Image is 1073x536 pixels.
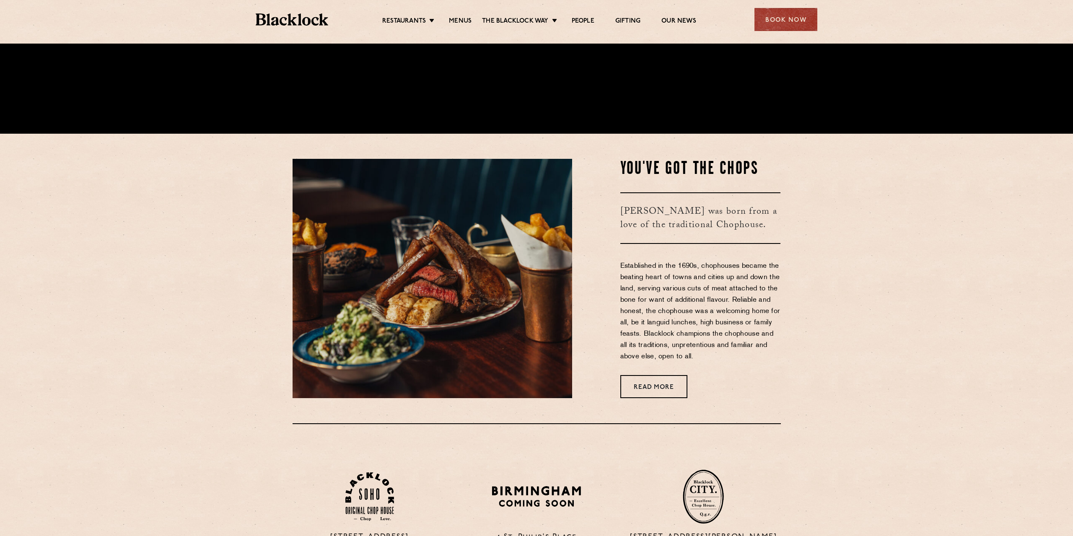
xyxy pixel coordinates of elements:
div: Book Now [754,8,817,31]
a: People [572,17,594,26]
img: City-stamp-default.svg [683,469,724,524]
h3: [PERSON_NAME] was born from a love of the traditional Chophouse. [620,192,781,244]
img: BIRMINGHAM-P22_-e1747915156957.png [490,483,583,510]
img: BL_Textured_Logo-footer-cropped.svg [256,13,328,26]
h2: You've Got The Chops [620,159,781,180]
a: Read More [620,375,687,398]
a: Restaurants [382,17,426,26]
a: Gifting [615,17,640,26]
a: Our News [661,17,696,26]
p: Established in the 1690s, chophouses became the beating heart of towns and cities up and down the... [620,261,781,363]
a: The Blacklock Way [482,17,548,26]
a: Menus [449,17,472,26]
img: Soho-stamp-default.svg [345,472,394,521]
